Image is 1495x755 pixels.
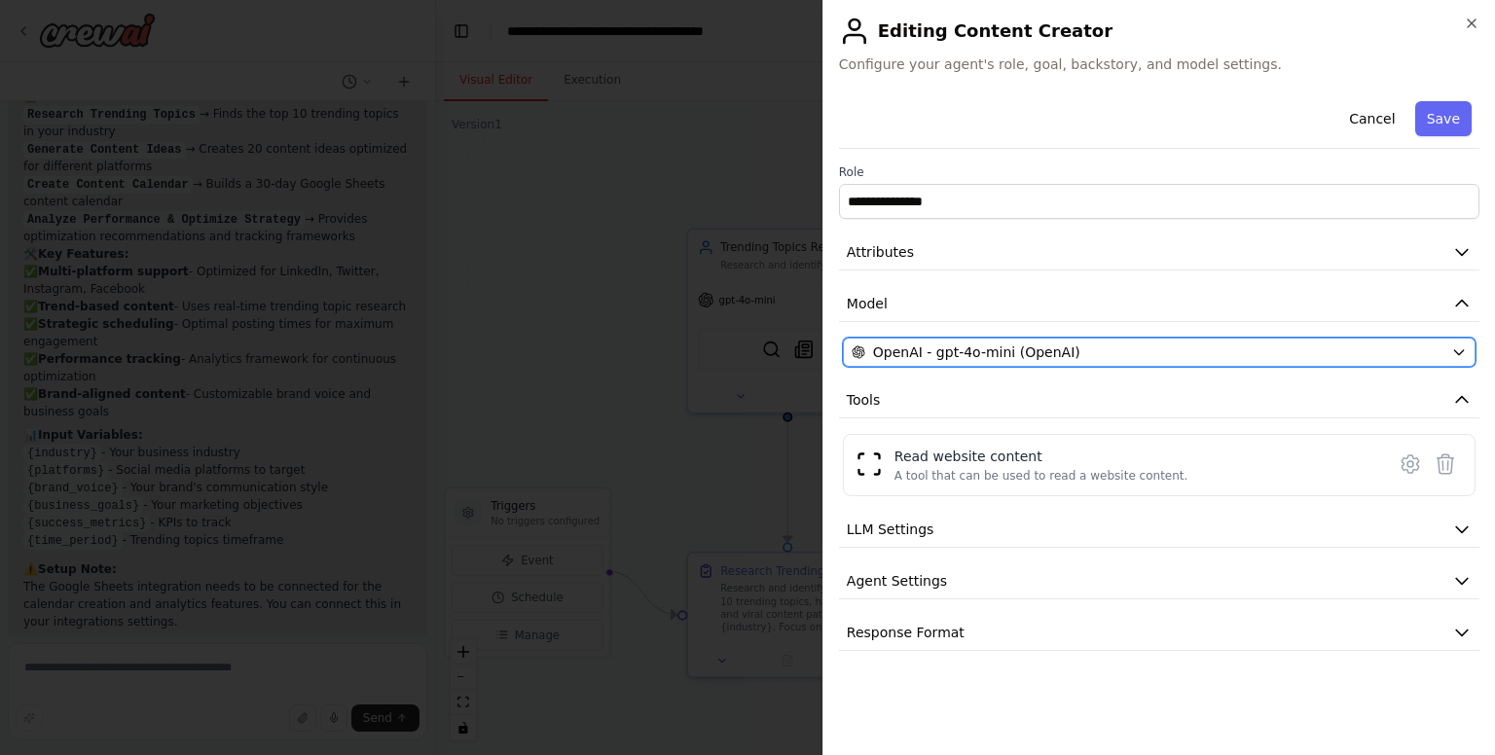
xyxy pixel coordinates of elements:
[856,450,883,478] img: ScrapeWebsiteTool
[894,468,1188,484] div: A tool that can be used to read a website content.
[839,54,1479,74] span: Configure your agent's role, goal, backstory, and model settings.
[847,571,947,591] span: Agent Settings
[847,242,914,262] span: Attributes
[894,447,1188,466] div: Read website content
[839,164,1479,180] label: Role
[839,16,1479,47] h2: Editing Content Creator
[847,623,965,642] span: Response Format
[847,520,934,539] span: LLM Settings
[839,286,1479,322] button: Model
[1393,447,1428,482] button: Configure tool
[1415,101,1472,136] button: Save
[847,390,881,410] span: Tools
[1337,101,1406,136] button: Cancel
[839,512,1479,548] button: LLM Settings
[839,615,1479,651] button: Response Format
[847,294,888,313] span: Model
[873,342,1080,362] span: OpenAI - gpt-4o-mini (OpenAI)
[843,338,1476,367] button: OpenAI - gpt-4o-mini (OpenAI)
[839,563,1479,599] button: Agent Settings
[1428,447,1463,482] button: Delete tool
[839,234,1479,270] button: Attributes
[839,382,1479,418] button: Tools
